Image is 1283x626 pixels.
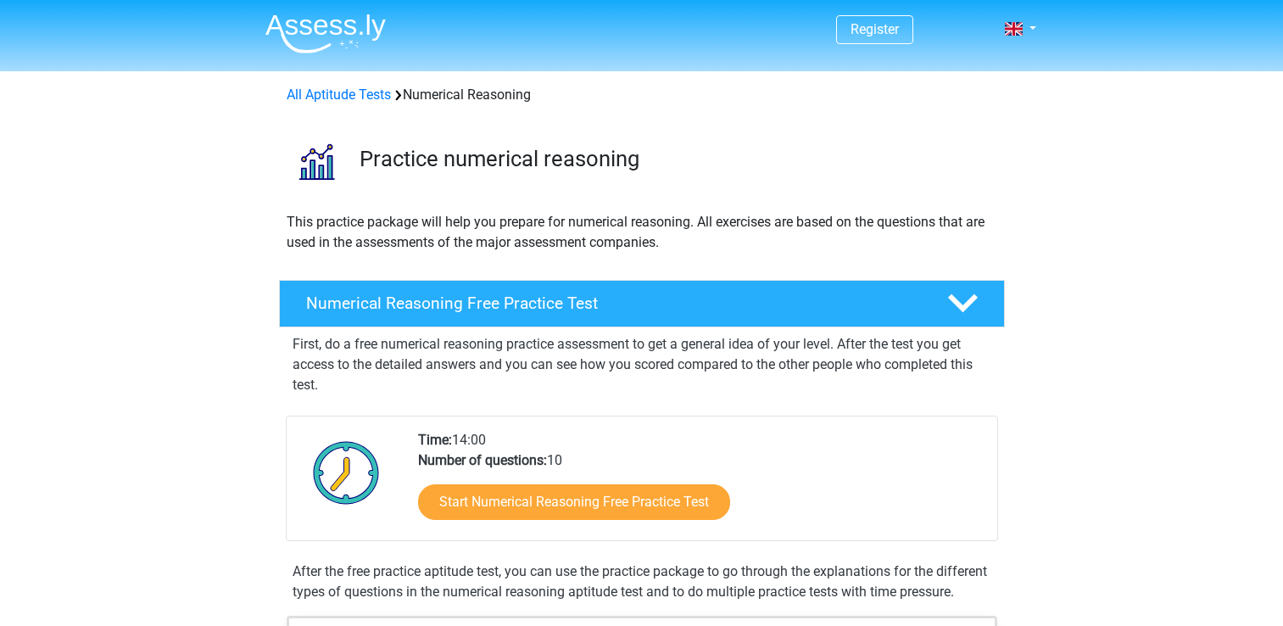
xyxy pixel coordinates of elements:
[360,146,991,172] h3: Practice numerical reasoning
[280,85,1004,105] div: Numerical Reasoning
[405,430,996,540] div: 14:00 10
[418,432,452,448] b: Time:
[272,280,1012,327] a: Numerical Reasoning Free Practice Test
[851,21,899,37] a: Register
[287,87,391,103] a: All Aptitude Tests
[304,430,389,515] img: Clock
[306,293,920,313] h4: Numerical Reasoning Free Practice Test
[286,562,998,602] div: After the free practice aptitude test, you can use the practice package to go through the explana...
[287,212,997,253] p: This practice package will help you prepare for numerical reasoning. All exercises are based on t...
[418,452,547,468] b: Number of questions:
[293,334,991,395] p: First, do a free numerical reasoning practice assessment to get a general idea of your level. Aft...
[418,484,730,520] a: Start Numerical Reasoning Free Practice Test
[265,14,386,53] img: Assessly
[280,126,352,198] img: numerical reasoning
